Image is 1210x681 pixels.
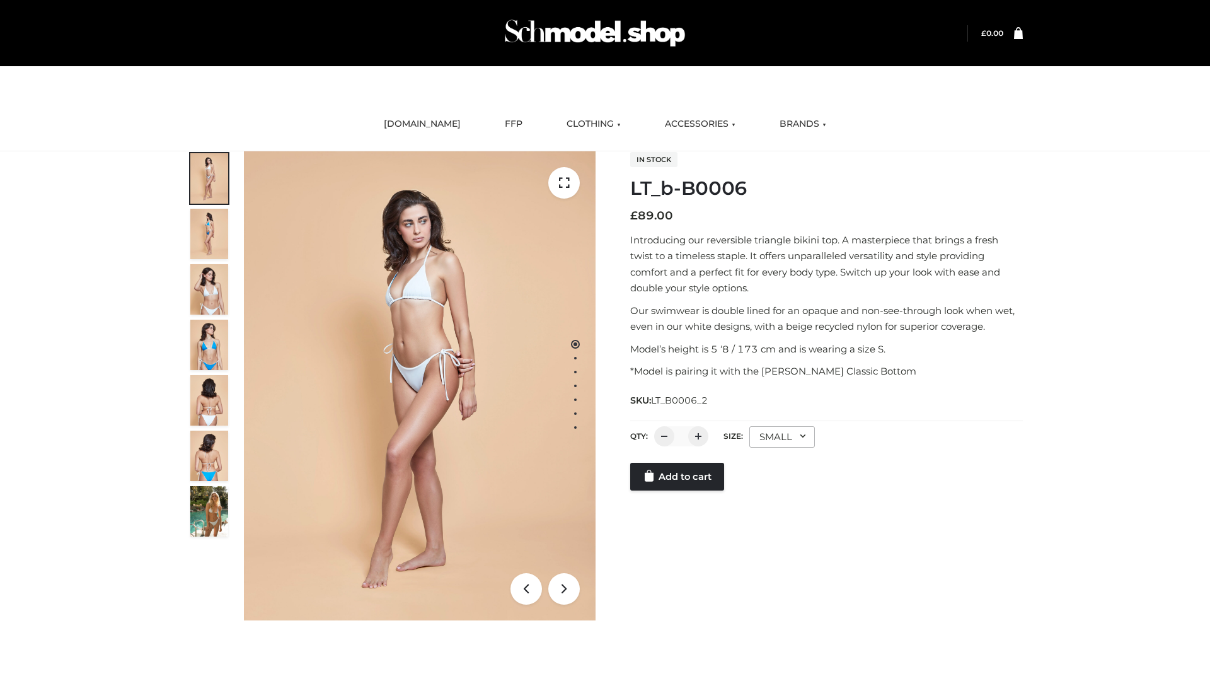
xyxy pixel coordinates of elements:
[495,110,532,138] a: FFP
[723,431,743,441] label: Size:
[374,110,470,138] a: [DOMAIN_NAME]
[655,110,745,138] a: ACCESSORIES
[981,28,1003,38] a: £0.00
[630,209,673,223] bdi: 89.00
[190,264,228,315] img: ArielClassicBikiniTop_CloudNine_AzureSky_OW114ECO_3-scaled.jpg
[190,153,228,204] img: ArielClassicBikiniTop_CloudNine_AzureSky_OW114ECO_1-scaled.jpg
[770,110,836,138] a: BRANDS
[630,431,648,441] label: QTY:
[190,209,228,259] img: ArielClassicBikiniTop_CloudNine_AzureSky_OW114ECO_2-scaled.jpg
[190,431,228,481] img: ArielClassicBikiniTop_CloudNine_AzureSky_OW114ECO_8-scaled.jpg
[190,486,228,537] img: Arieltop_CloudNine_AzureSky2.jpg
[630,363,1023,380] p: *Model is pairing it with the [PERSON_NAME] Classic Bottom
[651,395,708,406] span: LT_B0006_2
[190,375,228,426] img: ArielClassicBikiniTop_CloudNine_AzureSky_OW114ECO_7-scaled.jpg
[630,232,1023,296] p: Introducing our reversible triangle bikini top. A masterpiece that brings a fresh twist to a time...
[630,303,1023,335] p: Our swimwear is double lined for an opaque and non-see-through look when wet, even in our white d...
[500,8,689,58] img: Schmodel Admin 964
[190,320,228,370] img: ArielClassicBikiniTop_CloudNine_AzureSky_OW114ECO_4-scaled.jpg
[981,28,986,38] span: £
[630,152,677,167] span: In stock
[630,209,638,223] span: £
[630,341,1023,358] p: Model’s height is 5 ‘8 / 173 cm and is wearing a size S.
[749,426,815,448] div: SMALL
[557,110,630,138] a: CLOTHING
[630,463,724,491] a: Add to cart
[244,151,596,620] img: LT_b-B0006
[630,393,709,408] span: SKU:
[981,28,1003,38] bdi: 0.00
[630,177,1023,200] h1: LT_b-B0006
